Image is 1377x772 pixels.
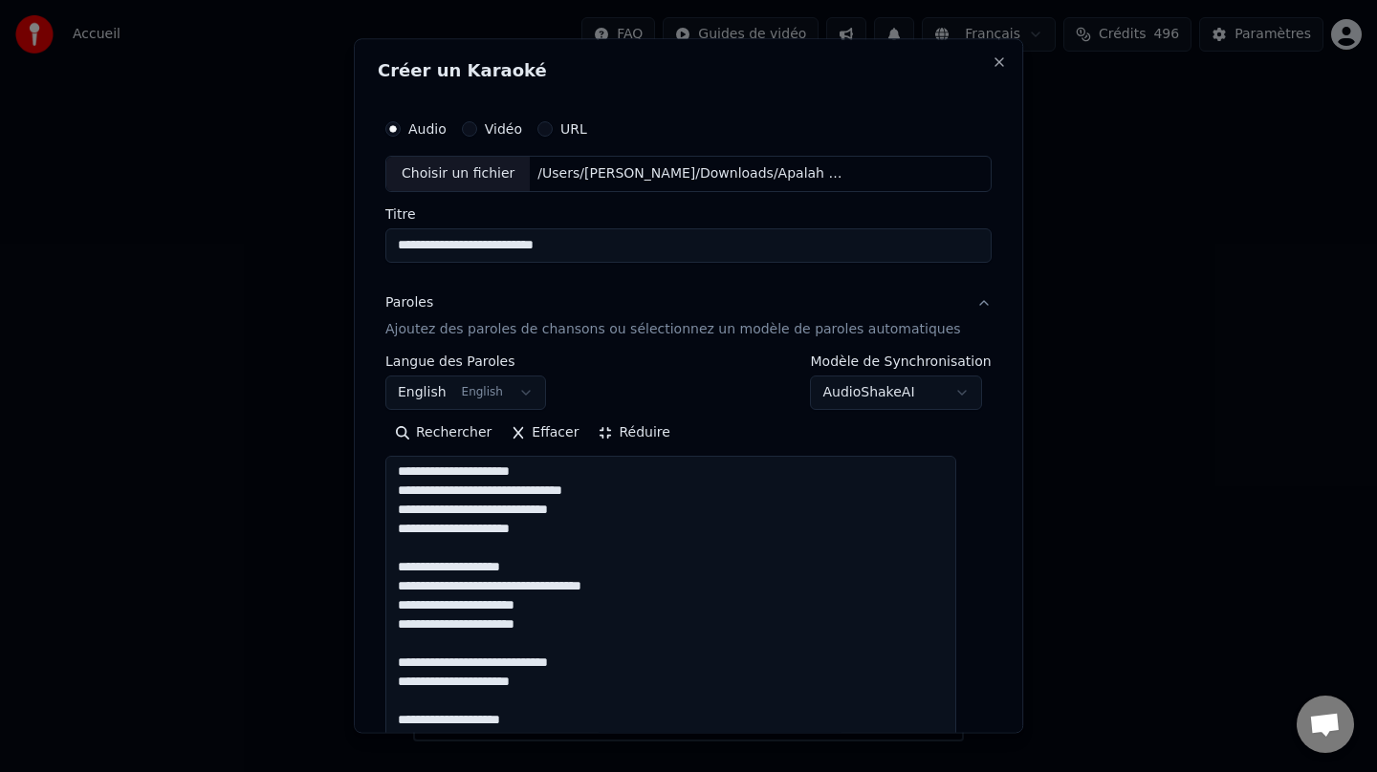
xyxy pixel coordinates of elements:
[385,207,992,221] label: Titre
[501,418,588,448] button: Effacer
[385,354,546,368] label: Langue des Paroles
[385,278,992,354] button: ParolesAjoutez des paroles de chansons ou sélectionnez un modèle de paroles automatiques
[531,164,856,183] div: /Users/[PERSON_NAME]/Downloads/Apalah arti Menunggu-[PERSON_NAME].m4a
[385,320,961,339] p: Ajoutez des paroles de chansons ou sélectionnez un modèle de paroles automatiques
[385,418,501,448] button: Rechercher
[385,293,433,312] div: Paroles
[560,122,587,136] label: URL
[811,354,992,368] label: Modèle de Synchronisation
[589,418,680,448] button: Réduire
[408,122,447,136] label: Audio
[386,157,530,191] div: Choisir un fichier
[378,62,999,79] h2: Créer un Karaoké
[485,122,522,136] label: Vidéo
